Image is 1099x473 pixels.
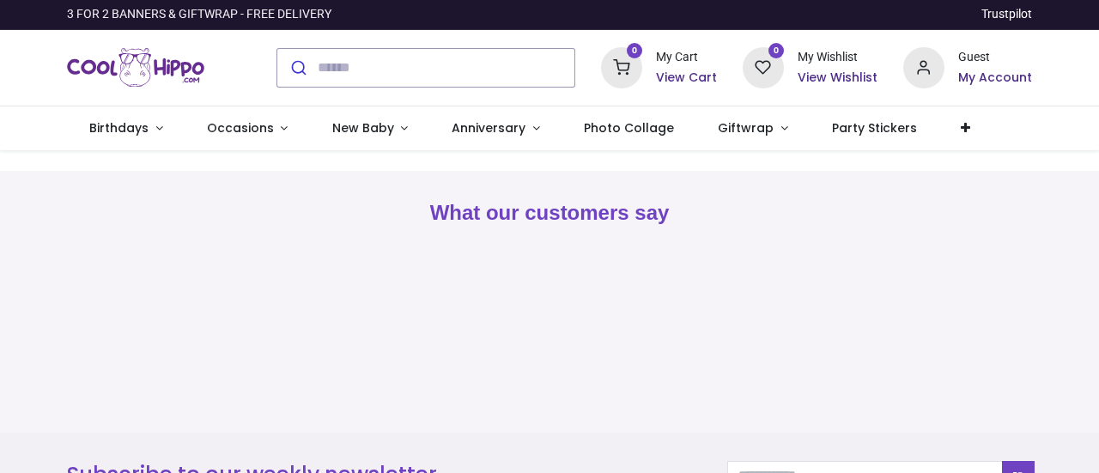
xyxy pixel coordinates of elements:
a: My Account [958,70,1032,87]
span: Photo Collage [584,119,674,136]
span: Party Stickers [832,119,917,136]
a: 0 [601,59,642,73]
div: My Cart [656,49,717,66]
span: Anniversary [452,119,525,136]
button: Submit [277,49,318,87]
div: 3 FOR 2 BANNERS & GIFTWRAP - FREE DELIVERY [67,6,331,23]
sup: 0 [627,43,643,59]
a: View Wishlist [798,70,877,87]
a: Giftwrap [696,106,811,151]
a: Occasions [185,106,310,151]
sup: 0 [768,43,785,59]
a: Trustpilot [981,6,1032,23]
img: Cool Hippo [67,44,204,92]
div: Guest [958,49,1032,66]
h2: What our customers say [67,198,1031,227]
a: Anniversary [430,106,562,151]
a: New Baby [310,106,430,151]
span: Occasions [207,119,274,136]
a: Logo of Cool Hippo [67,44,204,92]
span: New Baby [332,119,394,136]
a: Birthdays [67,106,185,151]
a: View Cart [656,70,717,87]
a: 0 [743,59,784,73]
span: Giftwrap [718,119,774,136]
div: My Wishlist [798,49,877,66]
span: Birthdays [89,119,149,136]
